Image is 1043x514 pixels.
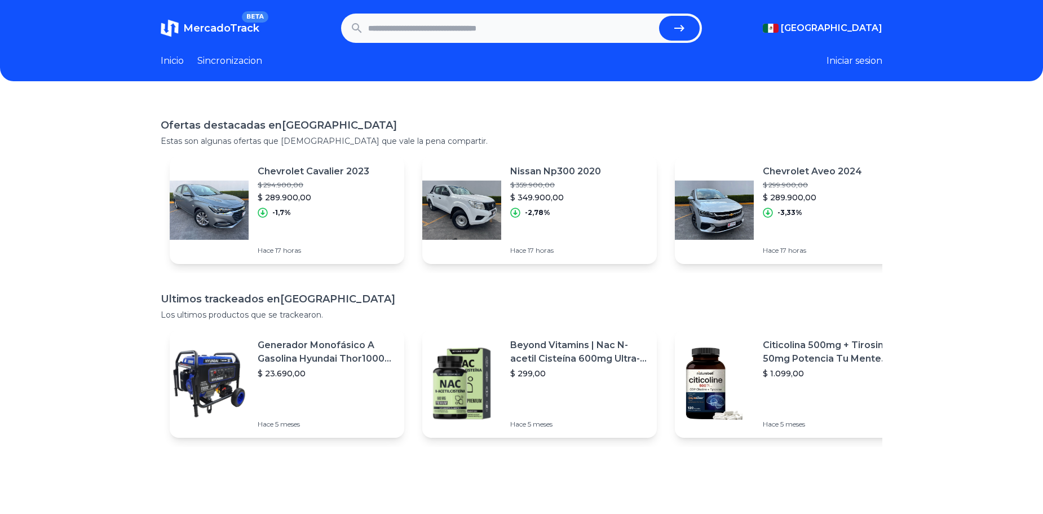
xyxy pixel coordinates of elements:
h1: Ofertas destacadas en [GEOGRAPHIC_DATA] [161,117,882,133]
p: Generador Monofásico A Gasolina Hyundai Thor10000 P 11.5 Kw [258,339,395,366]
p: Chevrolet Aveo 2024 [763,165,862,178]
p: $ 349.900,00 [510,192,601,203]
p: $ 1.099,00 [763,368,900,379]
button: Iniciar sesion [827,54,882,68]
a: Sincronizacion [197,54,262,68]
p: Hace 17 horas [510,246,601,255]
p: $ 299.900,00 [763,181,862,190]
img: Featured image [675,344,754,423]
p: -2,78% [525,208,550,217]
p: $ 359.900,00 [510,181,601,190]
a: Featured imageChevrolet Aveo 2024$ 299.900,00$ 289.900,00-3,33%Hace 17 horas [675,156,909,264]
img: Featured image [422,170,501,249]
a: Featured imageNissan Np300 2020$ 359.900,00$ 349.900,00-2,78%Hace 17 horas [422,156,657,264]
img: Featured image [675,170,754,249]
a: Featured imageGenerador Monofásico A Gasolina Hyundai Thor10000 P 11.5 Kw$ 23.690,00Hace 5 meses [170,330,404,438]
span: [GEOGRAPHIC_DATA] [781,21,882,35]
a: MercadoTrackBETA [161,19,259,37]
p: Citicolina 500mg + Tirosina 50mg Potencia Tu Mente (120caps) Sabor Sin Sabor [763,339,900,366]
p: Hace 5 meses [510,420,648,429]
p: $ 23.690,00 [258,368,395,379]
p: Estas son algunas ofertas que [DEMOGRAPHIC_DATA] que vale la pena compartir. [161,135,882,147]
img: Mexico [763,24,779,33]
p: $ 289.900,00 [763,192,862,203]
img: Featured image [170,170,249,249]
a: Featured imageChevrolet Cavalier 2023$ 294.900,00$ 289.900,00-1,7%Hace 17 horas [170,156,404,264]
p: Hace 5 meses [258,420,395,429]
button: [GEOGRAPHIC_DATA] [763,21,882,35]
p: -1,7% [272,208,291,217]
p: $ 299,00 [510,368,648,379]
p: Nissan Np300 2020 [510,165,601,178]
span: MercadoTrack [183,22,259,34]
img: MercadoTrack [161,19,179,37]
span: BETA [242,11,268,23]
p: $ 289.900,00 [258,192,369,203]
p: -3,33% [777,208,802,217]
p: $ 294.900,00 [258,181,369,190]
p: Hace 17 horas [763,246,862,255]
img: Featured image [422,344,501,423]
p: Los ultimos productos que se trackearon. [161,309,882,320]
img: Featured image [170,344,249,423]
a: Inicio [161,54,184,68]
a: Featured imageCiticolina 500mg + Tirosina 50mg Potencia Tu Mente (120caps) Sabor Sin Sabor$ 1.099... [675,330,909,438]
p: Hace 17 horas [258,246,369,255]
a: Featured imageBeyond Vitamins | Nac N-acetil Cisteína 600mg Ultra-premium Con Inulina De Agave (p... [422,330,657,438]
p: Beyond Vitamins | Nac N-acetil Cisteína 600mg Ultra-premium Con Inulina De Agave (prebiótico Natu... [510,339,648,366]
h1: Ultimos trackeados en [GEOGRAPHIC_DATA] [161,291,882,307]
p: Chevrolet Cavalier 2023 [258,165,369,178]
p: Hace 5 meses [763,420,900,429]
